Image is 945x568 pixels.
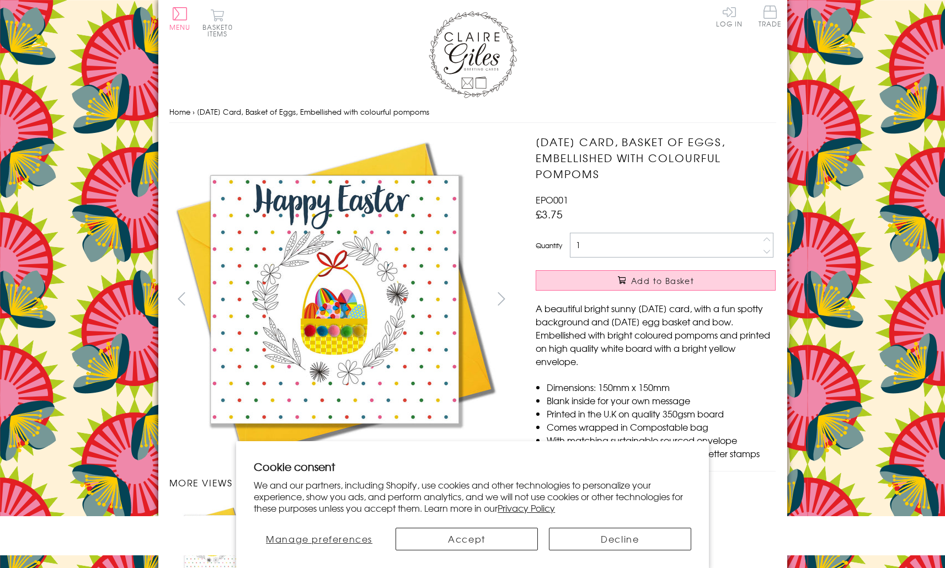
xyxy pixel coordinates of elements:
[169,286,194,311] button: prev
[547,407,776,420] li: Printed in the U.K on quality 350gsm board
[547,433,776,447] li: With matching sustainable sourced envelope
[759,6,782,29] a: Trade
[498,501,555,515] a: Privacy Policy
[536,270,776,291] button: Add to Basket
[169,22,191,32] span: Menu
[547,381,776,394] li: Dimensions: 150mm x 150mm
[207,22,233,39] span: 0 items
[202,9,233,37] button: Basket0 items
[169,134,500,465] img: Easter Card, Basket of Eggs, Embellished with colourful pompoms
[547,394,776,407] li: Blank inside for your own message
[169,476,514,489] h3: More views
[197,106,429,117] span: [DATE] Card, Basket of Eggs, Embellished with colourful pompoms
[489,286,514,311] button: next
[536,134,776,181] h1: [DATE] Card, Basket of Eggs, Embellished with colourful pompoms
[254,479,691,513] p: We and our partners, including Shopify, use cookies and other technologies to personalize your ex...
[254,528,385,550] button: Manage preferences
[429,11,517,98] img: Claire Giles Greetings Cards
[536,206,563,222] span: £3.75
[549,528,691,550] button: Decline
[716,6,743,27] a: Log In
[631,275,694,286] span: Add to Basket
[536,302,776,368] p: A beautiful bright sunny [DATE] card, with a fun spotty background and [DATE] egg basket and bow....
[759,6,782,27] span: Trade
[169,101,776,124] nav: breadcrumbs
[547,420,776,433] li: Comes wrapped in Compostable bag
[169,106,190,117] a: Home
[266,532,372,545] span: Manage preferences
[536,240,562,250] label: Quantity
[169,7,191,30] button: Menu
[396,528,538,550] button: Accept
[193,106,195,117] span: ›
[536,193,568,206] span: EPO001
[254,459,691,474] h2: Cookie consent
